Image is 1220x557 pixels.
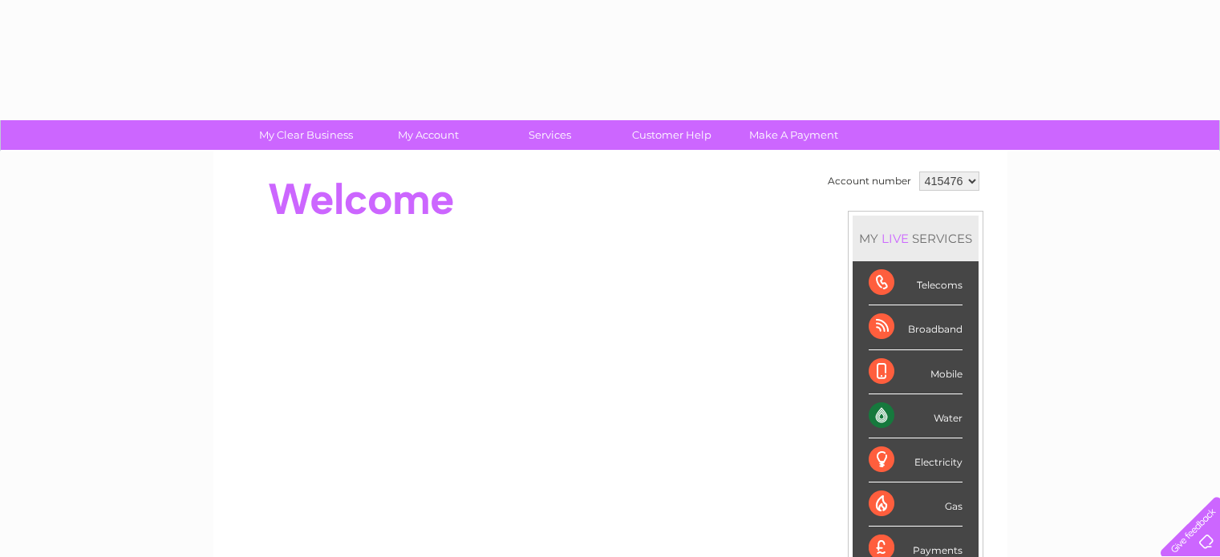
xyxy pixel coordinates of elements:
[869,261,963,305] div: Telecoms
[878,231,912,246] div: LIVE
[824,168,915,195] td: Account number
[853,216,979,261] div: MY SERVICES
[869,350,963,394] div: Mobile
[869,482,963,527] div: Gas
[606,120,738,150] a: Customer Help
[869,305,963,349] div: Broadband
[869,438,963,482] div: Electricity
[869,394,963,438] div: Water
[362,120,494,150] a: My Account
[484,120,616,150] a: Services
[240,120,372,150] a: My Clear Business
[728,120,860,150] a: Make A Payment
